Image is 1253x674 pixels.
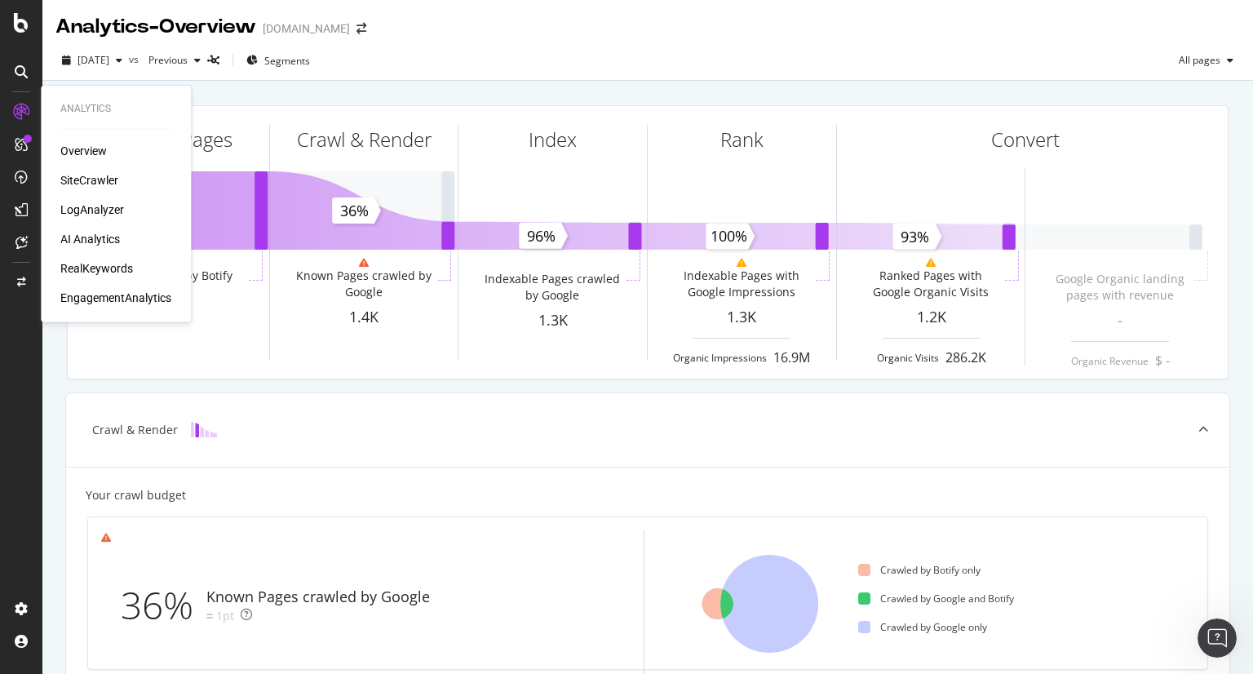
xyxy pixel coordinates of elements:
button: [DATE] [55,47,129,73]
div: 36% [121,579,206,632]
button: Segments [240,47,317,73]
span: Segments [264,54,310,68]
div: Rank [720,126,764,153]
div: Known Pages crawled by Google [293,268,435,300]
div: 1.4K [270,307,458,328]
div: Known Pages crawled by Google [206,587,430,608]
div: Crawled by Google and Botify [858,592,1014,605]
span: Previous [142,53,188,67]
div: 1pt [216,608,234,624]
div: 1.3K [458,310,647,331]
iframe: Intercom live chat [1198,619,1237,658]
div: arrow-right-arrow-left [356,23,366,34]
div: 1.3K [648,307,836,328]
a: SiteCrawler [60,172,118,188]
div: Crawl & Render [92,422,178,438]
button: Previous [142,47,207,73]
button: All pages [1172,47,1240,73]
div: Index [529,126,577,153]
span: All pages [1172,53,1220,67]
a: Overview [60,143,107,159]
div: Analytics - Overview [55,13,256,41]
div: 16.9M [773,348,810,367]
a: RealKeywords [60,260,133,277]
div: Pages crawled by Botify [104,268,232,284]
div: [DOMAIN_NAME] [263,20,350,37]
div: Indexable Pages with Google Impressions [671,268,812,300]
img: Equal [206,614,213,619]
div: Crawled by Botify only [858,563,981,577]
a: AI Analytics [60,231,120,247]
img: block-icon [191,422,217,437]
a: EngagementAnalytics [60,290,171,306]
a: LogAnalyzer [60,202,124,218]
div: Your crawl budget [86,487,186,503]
div: Indexable Pages crawled by Google [481,271,623,304]
div: Organic Impressions [673,351,767,365]
div: Crawled by Google only [858,620,987,634]
div: Analytics [60,102,171,116]
div: Crawl & Render [297,126,432,153]
span: 2025 Oct. 10th [77,53,109,67]
span: vs [129,52,142,66]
